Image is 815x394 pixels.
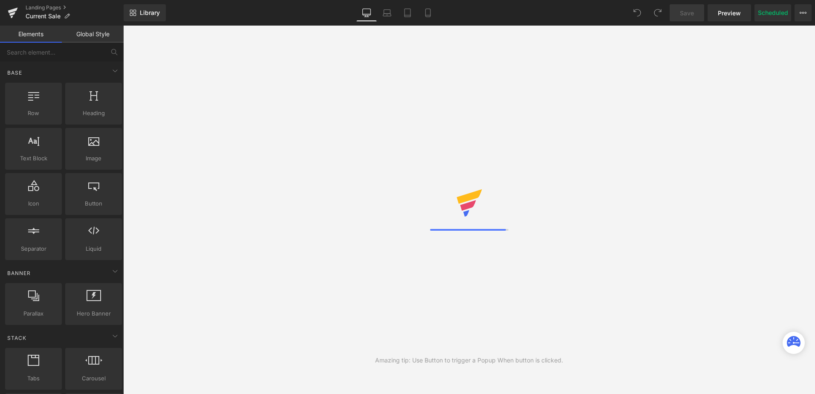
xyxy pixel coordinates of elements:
div: Amazing tip: Use Button to trigger a Popup When button is clicked. [375,356,563,365]
span: Hero Banner [68,309,119,318]
span: Library [140,9,160,17]
span: Tabs [8,374,59,383]
span: Carousel [68,374,119,383]
span: Heading [68,109,119,118]
span: Icon [8,199,59,208]
span: Save [680,9,694,17]
span: Text Block [8,154,59,163]
span: Liquid [68,244,119,253]
span: Current Sale [26,13,61,20]
a: Tablet [397,4,418,21]
a: Global Style [62,26,124,43]
a: Desktop [356,4,377,21]
a: New Library [124,4,166,21]
a: Laptop [377,4,397,21]
span: Preview [718,9,741,17]
span: Base [6,69,23,77]
a: Mobile [418,4,438,21]
span: Stack [6,334,27,342]
a: Preview [708,4,751,21]
span: Separator [8,244,59,253]
button: Scheduled [754,4,791,21]
button: Undo [629,4,646,21]
span: Row [8,109,59,118]
span: Parallax [8,309,59,318]
button: Redo [649,4,666,21]
button: More [795,4,812,21]
a: Landing Pages [26,4,124,11]
span: Banner [6,269,32,277]
span: Image [68,154,119,163]
span: Button [68,199,119,208]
